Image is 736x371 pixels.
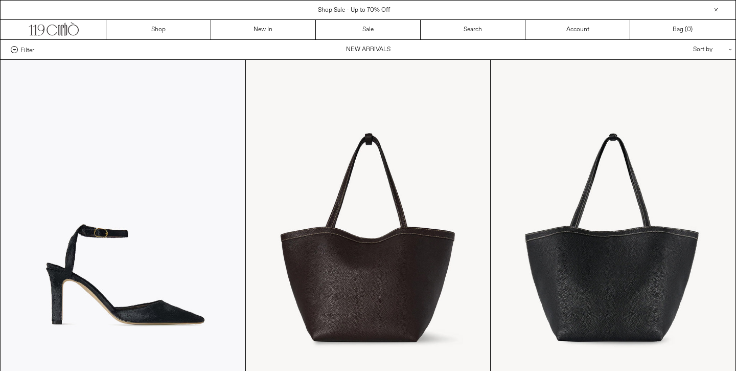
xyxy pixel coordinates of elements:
[630,20,735,39] a: Bag ()
[421,20,525,39] a: Search
[106,20,211,39] a: Shop
[20,46,34,53] span: Filter
[525,20,630,39] a: Account
[633,40,725,59] div: Sort by
[316,20,421,39] a: Sale
[687,25,693,34] span: )
[318,6,390,14] a: Shop Sale - Up to 70% Off
[211,20,316,39] a: New In
[687,26,691,34] span: 0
